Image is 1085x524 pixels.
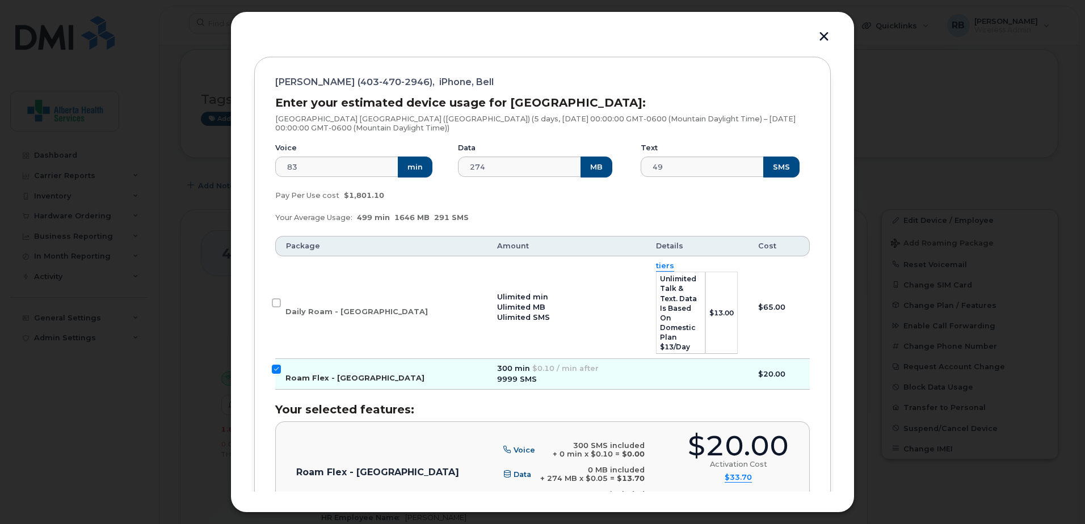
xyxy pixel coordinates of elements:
div: 0 MB included [540,466,645,475]
input: Roam Flex - [GEOGRAPHIC_DATA] [272,365,281,374]
span: + 0 min x [553,450,588,458]
span: [PERSON_NAME] (403-470-2946), [275,78,435,87]
b: $0.00 [622,450,645,458]
label: Data [458,143,476,153]
div: 9999 SMS included [551,490,645,499]
td: $13.00 [705,272,738,354]
th: Cost [748,236,810,256]
label: Text [641,143,658,153]
th: Amount [487,236,646,256]
span: Pay Per Use cost [275,191,339,200]
span: Voice [514,446,535,454]
span: Daily Roam - [GEOGRAPHIC_DATA] [285,307,428,316]
span: Data [514,470,531,479]
th: Package [275,236,487,256]
span: 1646 MB [394,213,430,222]
span: 9999 SMS [497,375,537,383]
span: 300 min [497,364,530,373]
summary: tiers [656,261,674,272]
td: $65.00 [748,256,810,359]
span: iPhone, Bell [439,78,494,87]
td: Unlimited Talk & Text. Data is based on domestic plan $13/day [656,272,705,354]
span: $0.10 / min after [532,364,599,373]
span: Your Average Usage: [275,213,352,222]
summary: $33.70 [725,473,752,483]
label: Voice [275,143,297,153]
div: Activation Cost [710,460,767,469]
button: SMS [763,157,800,177]
p: [GEOGRAPHIC_DATA] [GEOGRAPHIC_DATA] ([GEOGRAPHIC_DATA]) (5 days, [DATE] 00:00:00 GMT-0600 (Mounta... [275,115,810,132]
span: $0.05 = [586,474,615,483]
span: $0.10 = [591,450,620,458]
th: Details [646,236,748,256]
td: $20.00 [748,359,810,390]
h3: Your selected features: [275,403,810,416]
button: min [398,157,432,177]
p: Roam Flex - [GEOGRAPHIC_DATA] [296,468,459,477]
span: Ulimited min [497,293,548,301]
span: Roam Flex - [GEOGRAPHIC_DATA] [285,374,424,382]
input: Daily Roam - [GEOGRAPHIC_DATA] [272,298,281,307]
div: $20.00 [688,432,789,460]
span: 291 SMS [434,213,469,222]
div: 300 SMS included [553,441,645,450]
h3: Enter your estimated device usage for [GEOGRAPHIC_DATA]: [275,96,810,109]
b: $13.70 [617,474,645,483]
span: + 274 MB x [540,474,583,483]
span: Ulimited MB [497,303,545,311]
button: MB [581,157,612,177]
span: $1,801.10 [344,191,384,200]
span: Ulimited SMS [497,313,550,322]
span: 499 min [357,213,390,222]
